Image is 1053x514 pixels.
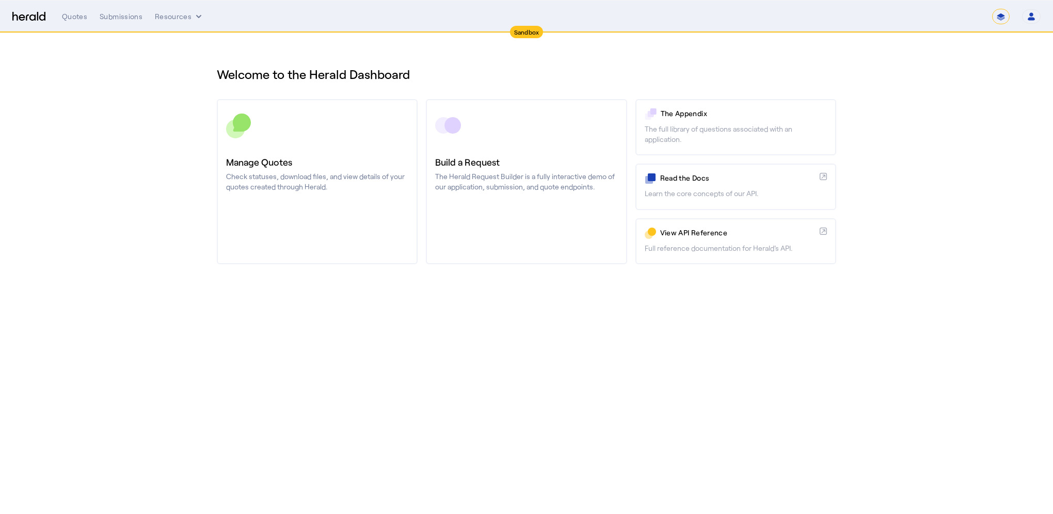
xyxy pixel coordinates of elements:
a: Read the DocsLearn the core concepts of our API. [635,164,836,210]
div: Submissions [100,11,142,22]
p: Check statuses, download files, and view details of your quotes created through Herald. [226,171,408,192]
h3: Manage Quotes [226,155,408,169]
img: Herald Logo [12,12,45,22]
div: Quotes [62,11,87,22]
a: View API ReferenceFull reference documentation for Herald's API. [635,218,836,264]
p: View API Reference [660,228,816,238]
a: The AppendixThe full library of questions associated with an application. [635,99,836,155]
p: Learn the core concepts of our API. [645,188,827,199]
p: Full reference documentation for Herald's API. [645,243,827,253]
p: The Appendix [661,108,827,119]
p: The Herald Request Builder is a fully interactive demo of our application, submission, and quote ... [435,171,617,192]
h1: Welcome to the Herald Dashboard [217,66,836,83]
a: Build a RequestThe Herald Request Builder is a fully interactive demo of our application, submiss... [426,99,627,264]
p: Read the Docs [660,173,816,183]
a: Manage QuotesCheck statuses, download files, and view details of your quotes created through Herald. [217,99,418,264]
h3: Build a Request [435,155,617,169]
div: Sandbox [510,26,544,38]
p: The full library of questions associated with an application. [645,124,827,144]
button: Resources dropdown menu [155,11,204,22]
